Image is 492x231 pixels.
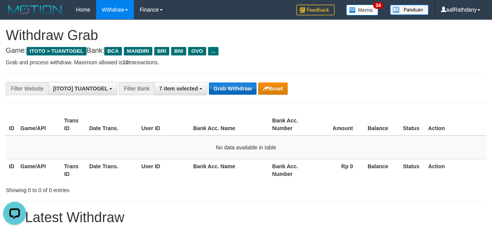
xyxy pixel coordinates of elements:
[138,159,190,181] th: User ID
[364,159,400,181] th: Balance
[208,47,218,55] span: ...
[190,159,269,181] th: Bank Acc. Name
[6,114,17,136] th: ID
[400,114,425,136] th: Status
[346,5,379,15] img: Button%20Memo.svg
[17,159,61,181] th: Game/API
[48,82,117,95] button: [ITOTO] TUANTOGEL
[269,159,313,181] th: Bank Acc. Number
[425,159,486,181] th: Action
[6,28,486,43] h1: Withdraw Grab
[86,159,138,181] th: Date Trans.
[400,159,425,181] th: Status
[296,5,335,15] img: Feedback.jpg
[364,114,400,136] th: Balance
[209,82,256,95] button: Grab Withdraw
[373,2,384,9] span: 34
[6,59,486,66] p: Grab and process withdraw. Maximum allowed is transactions.
[27,47,87,55] span: ITOTO > TUANTOGEL
[6,210,486,225] h1: 15 Latest Withdraw
[425,114,486,136] th: Action
[86,114,138,136] th: Date Trans.
[6,183,199,194] div: Showing 0 to 0 of 0 entries
[138,114,190,136] th: User ID
[104,47,122,55] span: BCA
[6,159,17,181] th: ID
[6,4,64,15] img: MOTION_logo.png
[188,47,206,55] span: OVO
[124,47,152,55] span: MANDIRI
[6,136,486,159] td: No data available in table
[122,59,128,65] strong: 10
[390,5,429,15] img: panduan.png
[61,159,86,181] th: Trans ID
[119,82,154,95] div: Filter Bank
[159,85,198,92] span: 7 item selected
[53,85,108,92] span: [ITOTO] TUANTOGEL
[3,3,26,26] button: Open LiveChat chat widget
[6,82,48,95] div: Filter Website
[313,159,365,181] th: Rp 0
[61,114,86,136] th: Trans ID
[17,114,61,136] th: Game/API
[6,47,486,55] h4: Game: Bank:
[190,114,269,136] th: Bank Acc. Name
[313,114,365,136] th: Amount
[154,82,207,95] button: 7 item selected
[154,47,169,55] span: BRI
[171,47,186,55] span: BNI
[258,82,288,95] button: Reset
[269,114,313,136] th: Bank Acc. Number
